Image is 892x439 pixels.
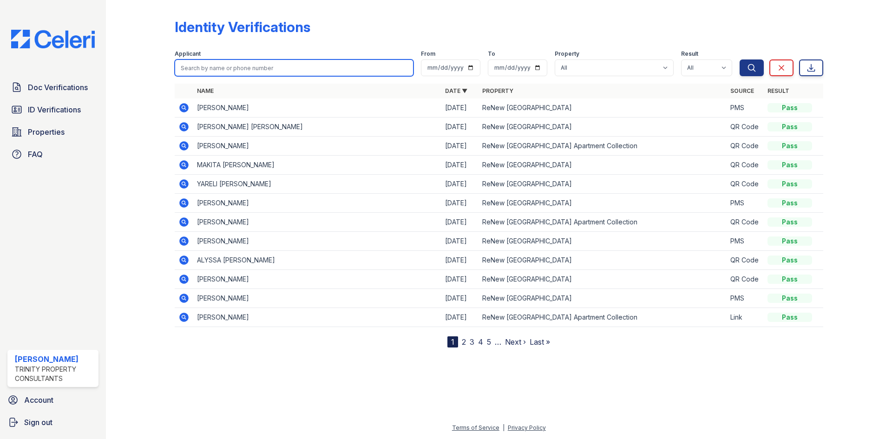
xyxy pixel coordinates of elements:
td: ReNew [GEOGRAPHIC_DATA] [479,175,727,194]
td: [DATE] [441,194,479,213]
a: 3 [470,337,474,347]
a: 5 [487,337,491,347]
label: From [421,50,435,58]
a: Properties [7,123,98,141]
div: Pass [767,256,812,265]
label: Result [681,50,698,58]
img: CE_Logo_Blue-a8612792a0a2168367f1c8372b55b34899dd931a85d93a1a3d3e32e68fde9ad4.png [4,30,102,48]
td: [DATE] [441,213,479,232]
a: Name [197,87,214,94]
td: ReNew [GEOGRAPHIC_DATA] [479,156,727,175]
div: Pass [767,179,812,189]
td: PMS [727,194,764,213]
td: QR Code [727,251,764,270]
div: Pass [767,141,812,151]
a: ID Verifications [7,100,98,119]
div: Pass [767,217,812,227]
td: ReNew [GEOGRAPHIC_DATA] [479,289,727,308]
div: Pass [767,236,812,246]
td: [DATE] [441,270,479,289]
td: Link [727,308,764,327]
div: Pass [767,313,812,322]
a: Result [767,87,789,94]
input: Search by name or phone number [175,59,413,76]
td: [PERSON_NAME] [193,137,441,156]
td: YARELI [PERSON_NAME] [193,175,441,194]
td: PMS [727,232,764,251]
td: PMS [727,289,764,308]
td: ReNew [GEOGRAPHIC_DATA] [479,98,727,118]
td: ReNew [GEOGRAPHIC_DATA] [479,270,727,289]
td: [PERSON_NAME] [193,232,441,251]
span: Properties [28,126,65,138]
a: Last » [530,337,550,347]
div: | [503,424,505,431]
td: [DATE] [441,232,479,251]
td: [PERSON_NAME] [193,270,441,289]
label: To [488,50,495,58]
label: Property [555,50,579,58]
td: ReNew [GEOGRAPHIC_DATA] [479,194,727,213]
div: Trinity Property Consultants [15,365,95,383]
td: [DATE] [441,251,479,270]
td: MAKITA [PERSON_NAME] [193,156,441,175]
td: [DATE] [441,175,479,194]
span: Account [24,394,53,406]
div: Pass [767,160,812,170]
td: ReNew [GEOGRAPHIC_DATA] [479,251,727,270]
td: [PERSON_NAME] [193,98,441,118]
td: ReNew [GEOGRAPHIC_DATA] Apartment Collection [479,137,727,156]
td: [PERSON_NAME] [193,308,441,327]
a: FAQ [7,145,98,164]
div: Pass [767,198,812,208]
div: Pass [767,275,812,284]
span: Sign out [24,417,52,428]
td: [DATE] [441,308,479,327]
td: QR Code [727,156,764,175]
a: 4 [478,337,483,347]
td: [PERSON_NAME] [193,289,441,308]
a: Date ▼ [445,87,467,94]
td: ReNew [GEOGRAPHIC_DATA] Apartment Collection [479,213,727,232]
a: Privacy Policy [508,424,546,431]
td: QR Code [727,270,764,289]
td: [DATE] [441,118,479,137]
td: PMS [727,98,764,118]
td: ReNew [GEOGRAPHIC_DATA] Apartment Collection [479,308,727,327]
span: ID Verifications [28,104,81,115]
td: [DATE] [441,137,479,156]
div: Identity Verifications [175,19,310,35]
div: Pass [767,294,812,303]
td: [PERSON_NAME] [PERSON_NAME] [193,118,441,137]
a: Doc Verifications [7,78,98,97]
td: QR Code [727,175,764,194]
a: Source [730,87,754,94]
a: Account [4,391,102,409]
a: 2 [462,337,466,347]
td: QR Code [727,118,764,137]
div: Pass [767,103,812,112]
a: Terms of Service [452,424,499,431]
span: … [495,336,501,347]
span: Doc Verifications [28,82,88,93]
td: ALYSSA [PERSON_NAME] [193,251,441,270]
td: [PERSON_NAME] [193,194,441,213]
div: Pass [767,122,812,131]
td: QR Code [727,137,764,156]
td: [DATE] [441,289,479,308]
td: ReNew [GEOGRAPHIC_DATA] [479,118,727,137]
td: [DATE] [441,98,479,118]
td: QR Code [727,213,764,232]
a: Property [482,87,513,94]
a: Next › [505,337,526,347]
td: ReNew [GEOGRAPHIC_DATA] [479,232,727,251]
label: Applicant [175,50,201,58]
td: [DATE] [441,156,479,175]
a: Sign out [4,413,102,432]
div: 1 [447,336,458,347]
div: [PERSON_NAME] [15,354,95,365]
span: FAQ [28,149,43,160]
td: [PERSON_NAME] [193,213,441,232]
